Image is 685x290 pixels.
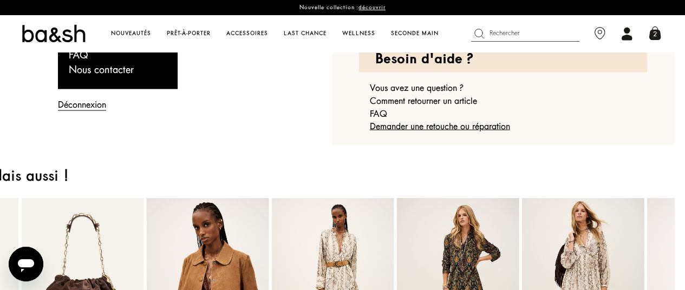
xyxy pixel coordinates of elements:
[390,29,440,38] a: Seconde main
[167,31,211,36] span: Prêt-à-porter
[375,50,473,67] p: Besoin d'aide ?
[9,247,43,281] iframe: Button to launch messaging window
[471,25,579,42] button: Rechercher
[166,29,212,38] a: Prêt-à-porter
[358,5,386,10] a: découvrir
[299,5,358,10] span: Nouvelle collection :
[647,25,663,42] a: 2
[69,65,134,75] a: Nous contacter
[370,110,387,118] a: FAQ
[58,100,106,111] a: Déconnexion
[226,31,268,36] span: Accessoires
[490,30,520,36] span: Rechercher
[111,31,151,36] span: Nouveautés
[653,34,657,35] span: 2
[19,24,88,44] img: ba&sh
[284,31,327,36] span: Last chance
[283,29,328,38] a: Last chance
[225,29,269,38] a: Accessoires
[69,50,88,60] a: FAQ
[370,122,510,131] button: Demander une retouche ou réparation
[370,97,477,106] a: Comment retourner un article
[341,29,376,38] a: WELLNESS
[370,84,464,93] a: Vous avez une question ?
[471,25,666,42] nav: Utility navigation
[110,29,152,38] a: Nouveautés
[391,31,439,36] span: Seconde main
[342,31,375,36] span: WELLNESS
